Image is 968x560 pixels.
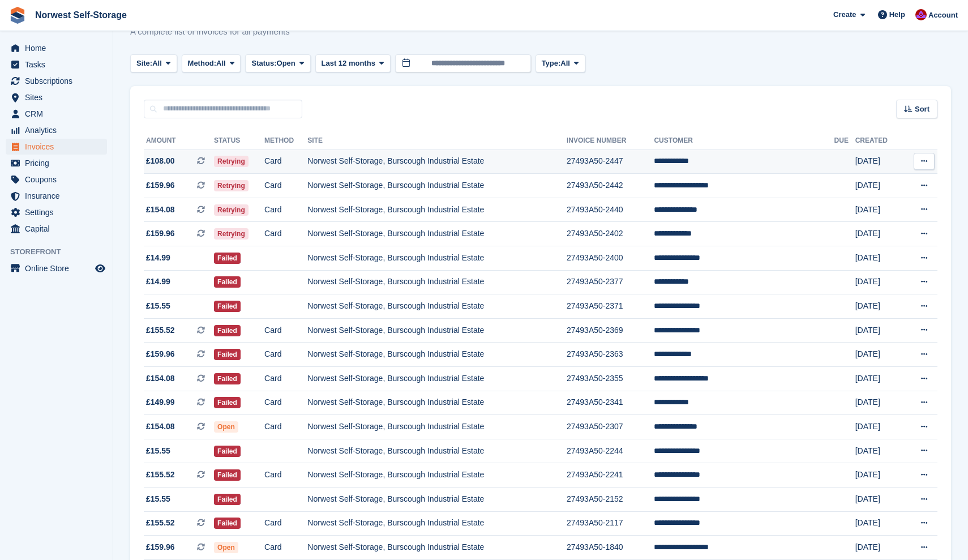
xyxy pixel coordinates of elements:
[214,542,238,553] span: Open
[567,198,654,222] td: 27493A50-2440
[567,415,654,439] td: 27493A50-2307
[567,343,654,367] td: 27493A50-2363
[567,149,654,174] td: 27493A50-2447
[136,58,152,69] span: Site:
[307,488,567,512] td: Norwest Self-Storage, Burscough Industrial Estate
[855,132,903,150] th: Created
[214,301,241,312] span: Failed
[25,122,93,138] span: Analytics
[855,294,903,319] td: [DATE]
[6,139,107,155] a: menu
[855,198,903,222] td: [DATE]
[855,149,903,174] td: [DATE]
[188,58,217,69] span: Method:
[6,204,107,220] a: menu
[855,511,903,536] td: [DATE]
[6,155,107,171] a: menu
[307,536,567,560] td: Norwest Self-Storage, Burscough Industrial Estate
[307,463,567,488] td: Norwest Self-Storage, Burscough Industrial Estate
[144,132,214,150] th: Amount
[307,343,567,367] td: Norwest Self-Storage, Burscough Industrial Estate
[567,439,654,463] td: 27493A50-2244
[10,246,113,258] span: Storefront
[152,58,162,69] span: All
[214,494,241,505] span: Failed
[567,270,654,294] td: 27493A50-2377
[307,198,567,222] td: Norwest Self-Storage, Burscough Industrial Estate
[214,421,238,433] span: Open
[6,188,107,204] a: menu
[307,367,567,391] td: Norwest Self-Storage, Burscough Industrial Estate
[214,253,241,264] span: Failed
[251,58,276,69] span: Status:
[307,318,567,343] td: Norwest Self-Storage, Burscough Industrial Estate
[264,132,307,150] th: Method
[264,174,307,198] td: Card
[567,488,654,512] td: 27493A50-2152
[214,446,241,457] span: Failed
[93,262,107,275] a: Preview store
[277,58,295,69] span: Open
[25,40,93,56] span: Home
[31,6,131,24] a: Norwest Self-Storage
[264,536,307,560] td: Card
[146,348,175,360] span: £159.96
[214,469,241,481] span: Failed
[307,174,567,198] td: Norwest Self-Storage, Burscough Industrial Estate
[264,511,307,536] td: Card
[25,106,93,122] span: CRM
[307,294,567,319] td: Norwest Self-Storage, Burscough Industrial Estate
[146,517,175,529] span: £155.52
[567,174,654,198] td: 27493A50-2442
[6,57,107,72] a: menu
[25,204,93,220] span: Settings
[567,246,654,271] td: 27493A50-2400
[567,536,654,560] td: 27493A50-1840
[567,132,654,150] th: Invoice Number
[146,541,175,553] span: £159.96
[855,318,903,343] td: [DATE]
[25,155,93,171] span: Pricing
[264,463,307,488] td: Card
[146,252,170,264] span: £14.99
[567,511,654,536] td: 27493A50-2117
[6,89,107,105] a: menu
[25,89,93,105] span: Sites
[264,222,307,246] td: Card
[25,221,93,237] span: Capital
[264,367,307,391] td: Card
[25,172,93,187] span: Coupons
[214,276,241,288] span: Failed
[245,54,310,73] button: Status: Open
[536,54,585,73] button: Type: All
[214,204,249,216] span: Retrying
[146,445,170,457] span: £15.55
[6,40,107,56] a: menu
[855,222,903,246] td: [DATE]
[264,343,307,367] td: Card
[855,391,903,415] td: [DATE]
[307,149,567,174] td: Norwest Self-Storage, Burscough Industrial Estate
[146,324,175,336] span: £155.52
[307,511,567,536] td: Norwest Self-Storage, Burscough Industrial Estate
[915,104,930,115] span: Sort
[146,276,170,288] span: £14.99
[214,518,241,529] span: Failed
[182,54,241,73] button: Method: All
[307,246,567,271] td: Norwest Self-Storage, Burscough Industrial Estate
[889,9,905,20] span: Help
[855,463,903,488] td: [DATE]
[567,318,654,343] td: 27493A50-2369
[307,391,567,415] td: Norwest Self-Storage, Burscough Industrial Estate
[567,463,654,488] td: 27493A50-2241
[214,156,249,167] span: Retrying
[928,10,958,21] span: Account
[264,391,307,415] td: Card
[146,204,175,216] span: £154.08
[833,9,856,20] span: Create
[146,469,175,481] span: £155.52
[214,228,249,240] span: Retrying
[567,367,654,391] td: 27493A50-2355
[834,132,855,150] th: Due
[6,106,107,122] a: menu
